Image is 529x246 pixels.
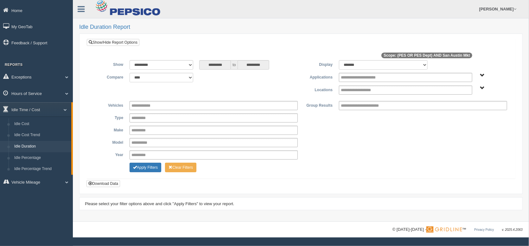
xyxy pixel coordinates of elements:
[130,163,161,172] button: Change Filter Options
[474,228,494,231] a: Privacy Policy
[92,150,126,158] label: Year
[92,126,126,133] label: Make
[87,39,139,46] a: Show/Hide Report Options
[11,163,71,175] a: Idle Percentage Trend
[11,129,71,141] a: Idle Cost Trend
[301,101,336,109] label: Group Results
[11,141,71,152] a: Idle Duration
[92,113,126,121] label: Type
[85,201,234,206] span: Please select your filter options above and click "Apply Filters" to view your report.
[426,226,462,233] img: Gridline
[79,24,523,30] h2: Idle Duration Report
[11,118,71,130] a: Idle Cost
[231,60,237,70] span: to
[11,152,71,164] a: Idle Percentage
[92,73,126,80] label: Compare
[381,53,472,58] span: Scope: (PES OR PES Dept) AND San Austin Mkt
[92,60,126,68] label: Show
[86,180,120,187] button: Download Data
[301,85,336,93] label: Locations
[92,101,126,109] label: Vehicles
[502,228,523,231] span: v. 2025.4.2063
[301,60,336,68] label: Display
[392,226,523,233] div: © [DATE]-[DATE] - ™
[301,73,336,80] label: Applications
[165,163,196,172] button: Change Filter Options
[92,138,126,146] label: Model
